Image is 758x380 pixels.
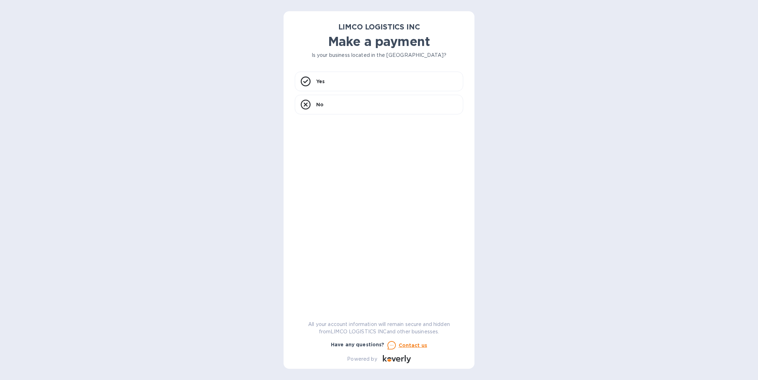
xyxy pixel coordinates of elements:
p: No [316,101,324,108]
p: Powered by [347,355,377,363]
p: Yes [316,78,325,85]
p: Is your business located in the [GEOGRAPHIC_DATA]? [295,52,463,59]
b: Have any questions? [331,342,385,347]
h1: Make a payment [295,34,463,49]
u: Contact us [399,342,427,348]
p: All your account information will remain secure and hidden from LIMCO LOGISTICS INC and other bus... [295,321,463,335]
b: LIMCO LOGISTICS INC [338,22,420,31]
